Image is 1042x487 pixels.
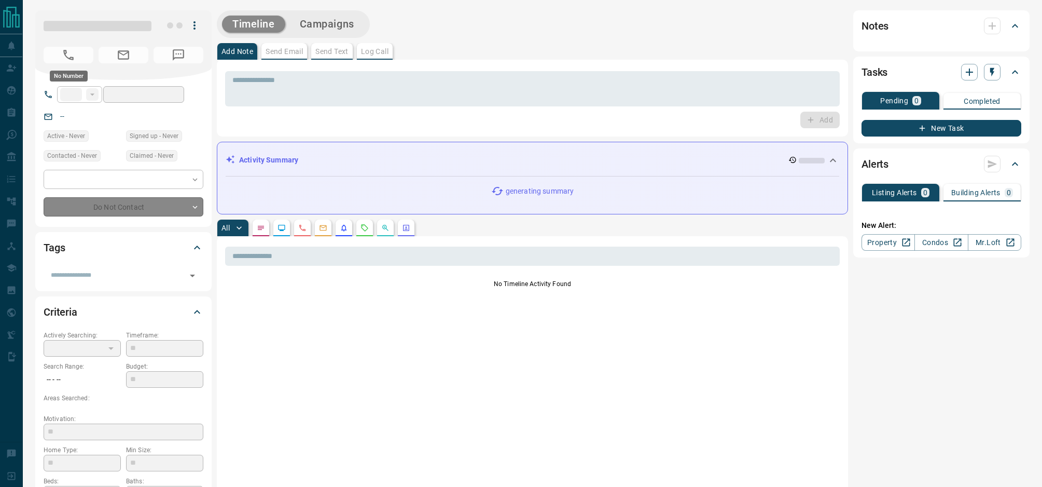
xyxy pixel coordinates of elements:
[222,16,285,33] button: Timeline
[44,47,93,63] span: No Number
[862,234,915,251] a: Property
[47,131,85,141] span: Active - Never
[289,16,365,33] button: Campaigns
[964,98,1001,105] p: Completed
[862,18,888,34] h2: Notes
[862,13,1021,38] div: Notes
[880,97,908,104] p: Pending
[862,156,888,172] h2: Alerts
[130,151,174,161] span: Claimed - Never
[923,189,927,196] p: 0
[506,186,574,197] p: generating summary
[47,151,97,161] span: Contacted - Never
[44,239,65,256] h2: Tags
[50,71,88,82] div: No Number
[44,414,203,424] p: Motivation:
[126,331,203,340] p: Timeframe:
[951,189,1001,196] p: Building Alerts
[221,48,253,55] p: Add Note
[872,189,917,196] p: Listing Alerts
[862,152,1021,177] div: Alerts
[862,64,887,80] h2: Tasks
[60,112,64,120] a: --
[226,151,839,170] div: Activity Summary
[402,224,410,232] svg: Agent Actions
[914,234,968,251] a: Condos
[126,445,203,455] p: Min Size:
[44,197,203,217] div: Do Not Contact
[319,224,327,232] svg: Emails
[862,60,1021,85] div: Tasks
[225,279,840,289] p: No Timeline Activity Found
[298,224,307,232] svg: Calls
[44,477,121,486] p: Beds:
[239,155,298,166] p: Activity Summary
[968,234,1021,251] a: Mr.Loft
[44,362,121,371] p: Search Range:
[44,394,203,403] p: Areas Searched:
[99,47,148,63] span: No Email
[862,120,1021,137] button: New Task
[44,235,203,260] div: Tags
[130,131,178,141] span: Signed up - Never
[154,47,203,63] span: No Number
[340,224,348,232] svg: Listing Alerts
[1007,189,1011,196] p: 0
[257,224,265,232] svg: Notes
[914,97,919,104] p: 0
[277,224,286,232] svg: Lead Browsing Activity
[862,220,1021,231] p: New Alert:
[360,224,369,232] svg: Requests
[44,300,203,324] div: Criteria
[126,362,203,371] p: Budget:
[221,224,230,232] p: All
[44,331,121,340] p: Actively Searching:
[126,477,203,486] p: Baths:
[44,445,121,455] p: Home Type:
[381,224,390,232] svg: Opportunities
[44,371,121,388] p: -- - --
[44,304,77,320] h2: Criteria
[185,268,200,283] button: Open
